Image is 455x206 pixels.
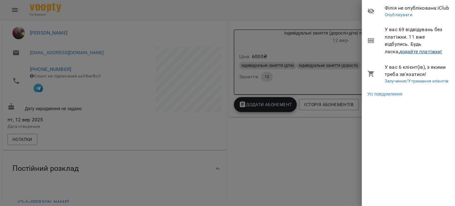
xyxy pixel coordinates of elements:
[399,49,442,54] a: додайте платіжки!
[385,26,450,55] span: У вас 69 відвідувань без платіжки. 11 вже відбулись. Будь ласка,
[385,4,450,12] span: Філія не опублікована : iClub
[385,63,450,78] span: У вас 6 клієнт(ів), з якими треба зв'язатися!
[385,78,448,83] a: Залучення/Утримання клієнтів
[367,91,402,97] a: Усі повідомлення
[385,12,412,17] a: Опублікувати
